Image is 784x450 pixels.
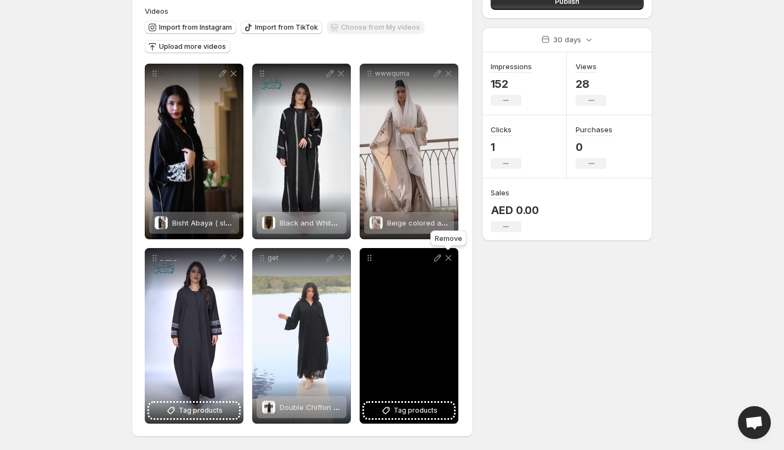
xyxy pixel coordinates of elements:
[375,69,432,78] p: wwwquma
[491,140,521,154] p: 1
[491,124,512,135] h3: Clicks
[145,64,243,239] div: Bisht Abaya ( sleeve patterned )Bisht Abaya ( sleeve patterned )
[280,218,378,227] span: Black and White Bisht abaya
[172,218,282,227] span: Bisht Abaya ( sleeve patterned )
[738,406,771,439] a: Open chat
[364,403,454,418] button: Tag products
[491,77,532,91] p: 152
[145,7,168,15] span: Videos
[145,248,243,424] div: _ __ _Tag products
[576,77,606,91] p: 28
[149,403,239,418] button: Tag products
[387,218,458,227] span: Beige colored abaya
[145,21,236,34] button: Import from Instagram
[360,248,458,424] div: Tag products
[576,140,612,154] p: 0
[553,34,581,45] p: 30 days
[268,254,325,262] p: get
[360,64,458,239] div: wwwqumaBeige colored abayaBeige colored abaya
[255,23,318,32] span: Import from TikTok
[160,254,217,262] p: _ __ _
[576,61,596,72] h3: Views
[241,21,322,34] button: Import from TikTok
[394,405,438,416] span: Tag products
[159,42,226,51] span: Upload more videos
[280,403,355,412] span: Double Chiffon Abaya
[576,124,612,135] h3: Purchases
[252,248,351,424] div: getDouble Chiffon AbayaDouble Chiffon Abaya
[145,40,230,53] button: Upload more videos
[491,204,539,217] p: AED 0.00
[252,64,351,239] div: Black and White Bisht abayaBlack and White Bisht abaya
[179,405,223,416] span: Tag products
[491,187,509,198] h3: Sales
[491,61,532,72] h3: Impressions
[159,23,232,32] span: Import from Instagram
